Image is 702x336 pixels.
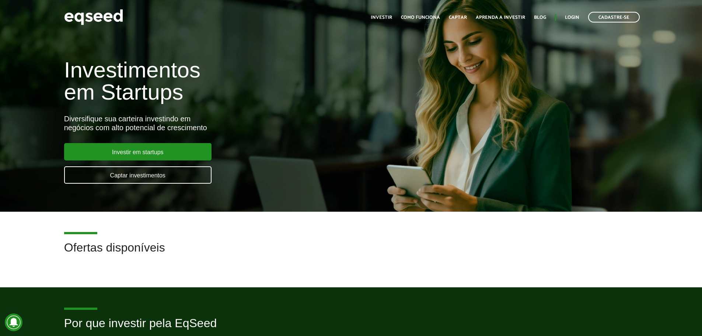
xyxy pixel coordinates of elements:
[476,15,525,20] a: Aprenda a investir
[64,143,212,160] a: Investir em startups
[588,12,640,22] a: Cadastre-se
[449,15,467,20] a: Captar
[401,15,440,20] a: Como funciona
[371,15,392,20] a: Investir
[64,59,404,103] h1: Investimentos em Startups
[565,15,579,20] a: Login
[64,241,638,265] h2: Ofertas disponíveis
[64,166,212,184] a: Captar investimentos
[64,114,404,132] div: Diversifique sua carteira investindo em negócios com alto potencial de crescimento
[64,7,123,27] img: EqSeed
[534,15,546,20] a: Blog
